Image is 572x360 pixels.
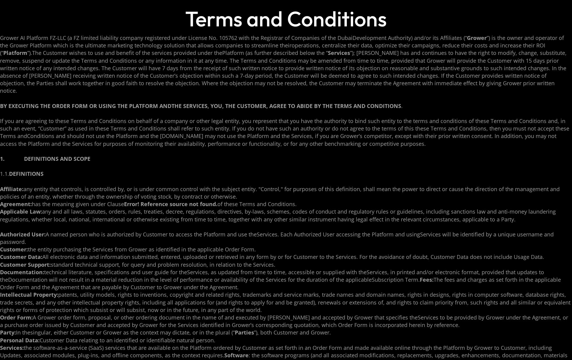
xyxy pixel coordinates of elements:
strong: Grower [467,34,487,41]
strong: Platform [3,49,27,56]
strong: Fees: [420,276,434,283]
strong: Software [224,352,249,359]
strong: Parties [235,329,254,336]
strong: Error! Reference source not found. [124,200,217,208]
strong: Services [328,49,350,56]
